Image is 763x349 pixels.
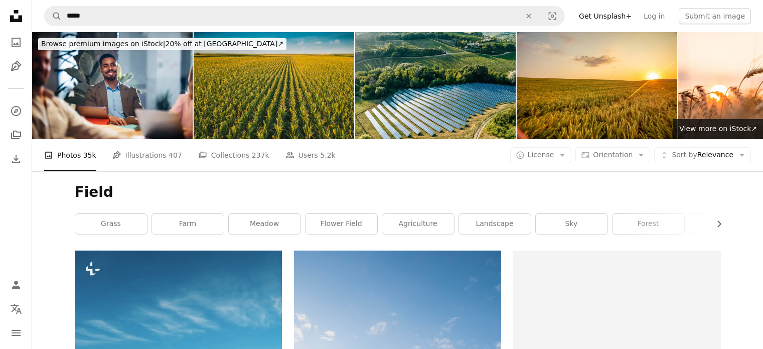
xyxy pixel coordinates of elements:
a: Download History [6,149,26,169]
a: forest [613,214,684,234]
span: Orientation [593,151,633,159]
span: Browse premium images on iStock | [41,40,165,48]
img: Sunset Over Verdant Wheat Field [517,32,677,139]
span: Sort by [672,151,697,159]
img: Smiling Business Professional Attending a Meeting in a Modern Office Environment [32,32,193,139]
a: View more on iStock↗ [673,119,763,139]
a: flower field [306,214,377,234]
button: scroll list to the right [710,214,721,234]
span: Relevance [672,150,733,160]
button: Clear [518,7,540,26]
a: Illustrations 407 [112,139,182,171]
button: Orientation [575,147,650,163]
a: Photos [6,32,26,52]
a: landscape [459,214,531,234]
a: Browse premium images on iStock|20% off at [GEOGRAPHIC_DATA]↗ [32,32,292,56]
a: Explore [6,101,26,121]
a: Get Unsplash+ [573,8,638,24]
span: 407 [169,150,182,161]
button: Search Unsplash [45,7,62,26]
span: 237k [252,150,269,161]
a: Collections [6,125,26,145]
a: nature [689,214,761,234]
span: License [528,151,554,159]
button: License [510,147,572,163]
img: Aerial view of a solar farm in the countryside [355,32,516,139]
a: agriculture [382,214,454,234]
button: Language [6,299,26,319]
h1: Field [75,183,721,201]
a: Illustrations [6,56,26,76]
a: Users 5.2k [285,139,336,171]
img: Aerial drone view of cultivated green corn field [194,32,354,139]
a: Log in [638,8,671,24]
form: Find visuals sitewide [44,6,565,26]
span: 20% off at [GEOGRAPHIC_DATA] ↗ [41,40,283,48]
a: Log in / Sign up [6,275,26,295]
button: Menu [6,323,26,343]
a: Collections 237k [198,139,269,171]
a: sky [536,214,607,234]
a: grass [75,214,147,234]
a: farm [152,214,224,234]
a: meadow [229,214,300,234]
button: Visual search [540,7,564,26]
button: Submit an image [679,8,751,24]
span: 5.2k [320,150,335,161]
button: Sort byRelevance [654,147,751,163]
span: View more on iStock ↗ [679,125,757,133]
